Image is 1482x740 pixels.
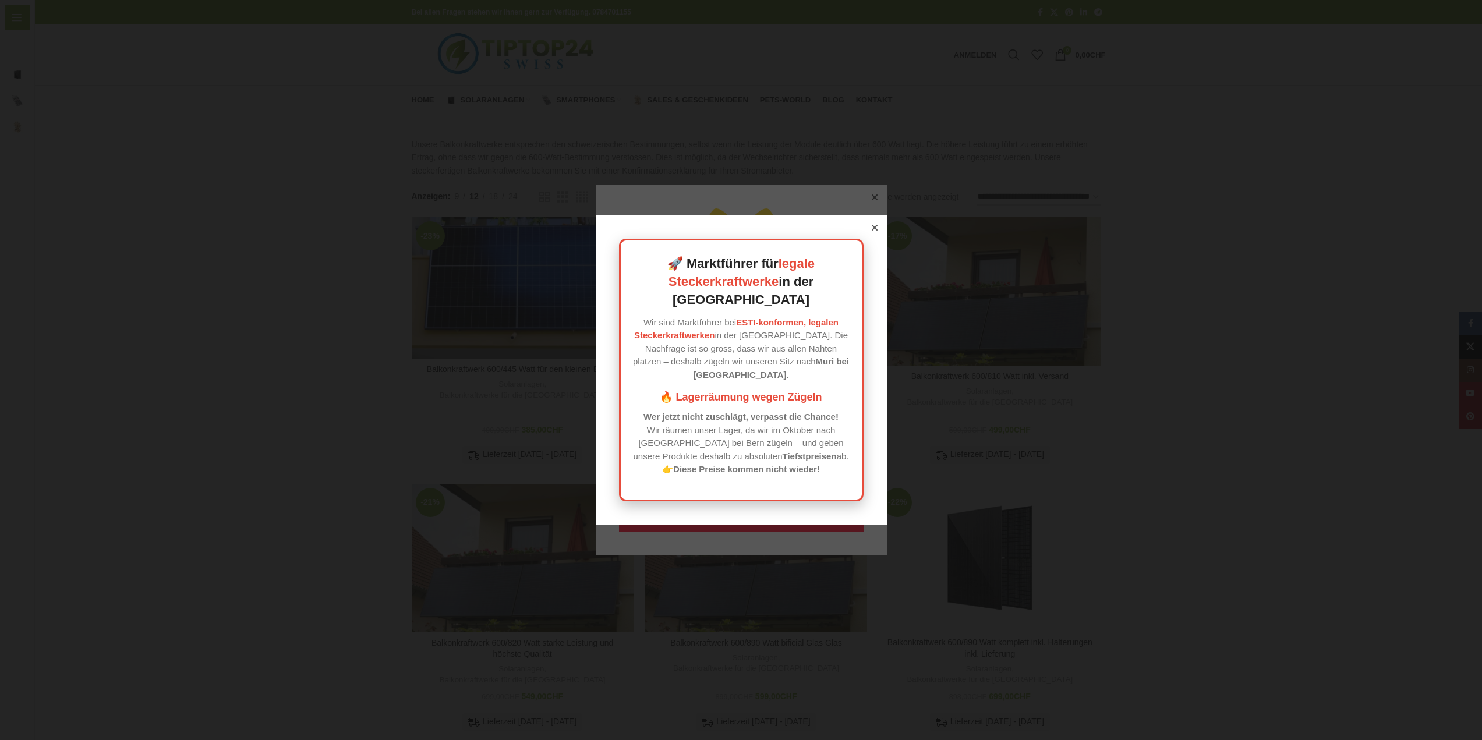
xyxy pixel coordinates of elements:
h3: 🔥 Lagerräumung wegen Zügeln [632,390,850,405]
strong: Wer jetzt nicht zuschlägt, verpasst die Chance! [643,412,839,422]
strong: Diese Preise kommen nicht wieder! [673,464,820,474]
p: Wir sind Marktführer bei in der [GEOGRAPHIC_DATA]. Die Nachfrage ist so gross, dass wir aus allen... [632,316,850,382]
a: ESTI-konformen, legalen Steckerkraftwerken [634,317,839,341]
strong: Tiefstpreisen [783,451,837,461]
h2: 🚀 Marktführer für in der [GEOGRAPHIC_DATA] [632,255,850,309]
p: Wir räumen unser Lager, da wir im Oktober nach [GEOGRAPHIC_DATA] bei Bern zügeln – und geben unse... [632,410,850,476]
a: legale Steckerkraftwerke [669,256,815,289]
